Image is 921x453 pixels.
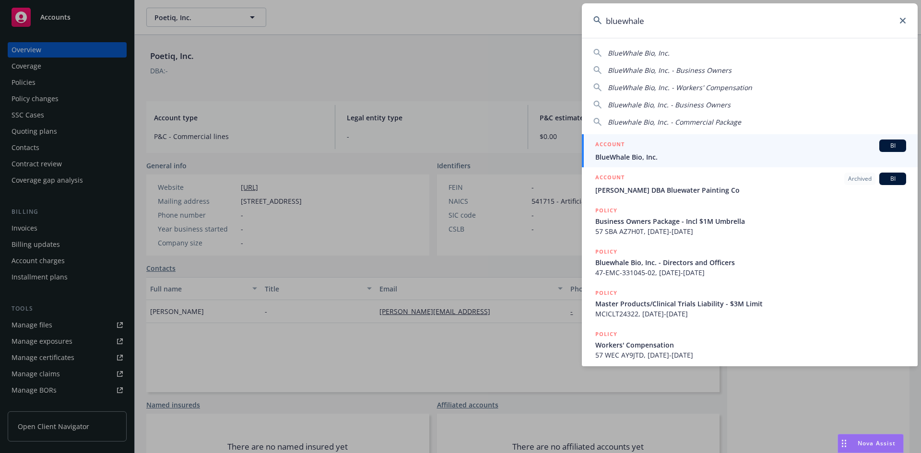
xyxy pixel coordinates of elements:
[883,174,902,183] span: BI
[595,350,906,360] span: 57 WEC AY9JTD, [DATE]-[DATE]
[595,257,906,267] span: Bluewhale Bio, Inc. - Directors and Officers
[838,434,904,453] button: Nova Assist
[838,434,850,453] div: Drag to move
[595,139,625,151] h5: ACCOUNT
[595,288,617,298] h5: POLICY
[848,174,872,183] span: Archived
[582,242,918,283] a: POLICYBluewhale Bio, Inc. - Directors and Officers47-EMC-331045-02, [DATE]-[DATE]
[595,299,906,309] span: Master Products/Clinical Trials Liability - $3M Limit
[595,309,906,319] span: MCICLT24322, [DATE]-[DATE]
[608,100,731,109] span: Bluewhale Bio, Inc. - Business Owners
[883,141,902,150] span: BI
[582,324,918,365] a: POLICYWorkers' Compensation57 WEC AY9JTD, [DATE]-[DATE]
[595,226,906,236] span: 57 SBA AZ7H0T, [DATE]-[DATE]
[582,200,918,242] a: POLICYBusiness Owners Package - Incl $1M Umbrella57 SBA AZ7H0T, [DATE]-[DATE]
[595,267,906,278] span: 47-EMC-331045-02, [DATE]-[DATE]
[582,3,918,38] input: Search...
[595,206,617,215] h5: POLICY
[595,329,617,339] h5: POLICY
[582,283,918,324] a: POLICYMaster Products/Clinical Trials Liability - $3M LimitMCICLT24322, [DATE]-[DATE]
[858,439,896,447] span: Nova Assist
[608,117,741,127] span: Bluewhale Bio, Inc. - Commercial Package
[608,83,752,92] span: BlueWhale Bio, Inc. - Workers' Compensation
[595,216,906,226] span: Business Owners Package - Incl $1M Umbrella
[582,134,918,167] a: ACCOUNTBIBlueWhale Bio, Inc.
[595,340,906,350] span: Workers' Compensation
[595,173,625,184] h5: ACCOUNT
[582,167,918,200] a: ACCOUNTArchivedBI[PERSON_NAME] DBA Bluewater Painting Co
[608,66,732,75] span: BlueWhale Bio, Inc. - Business Owners
[595,152,906,162] span: BlueWhale Bio, Inc.
[595,247,617,256] h5: POLICY
[595,185,906,195] span: [PERSON_NAME] DBA Bluewater Painting Co
[608,48,670,58] span: BlueWhale Bio, Inc.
